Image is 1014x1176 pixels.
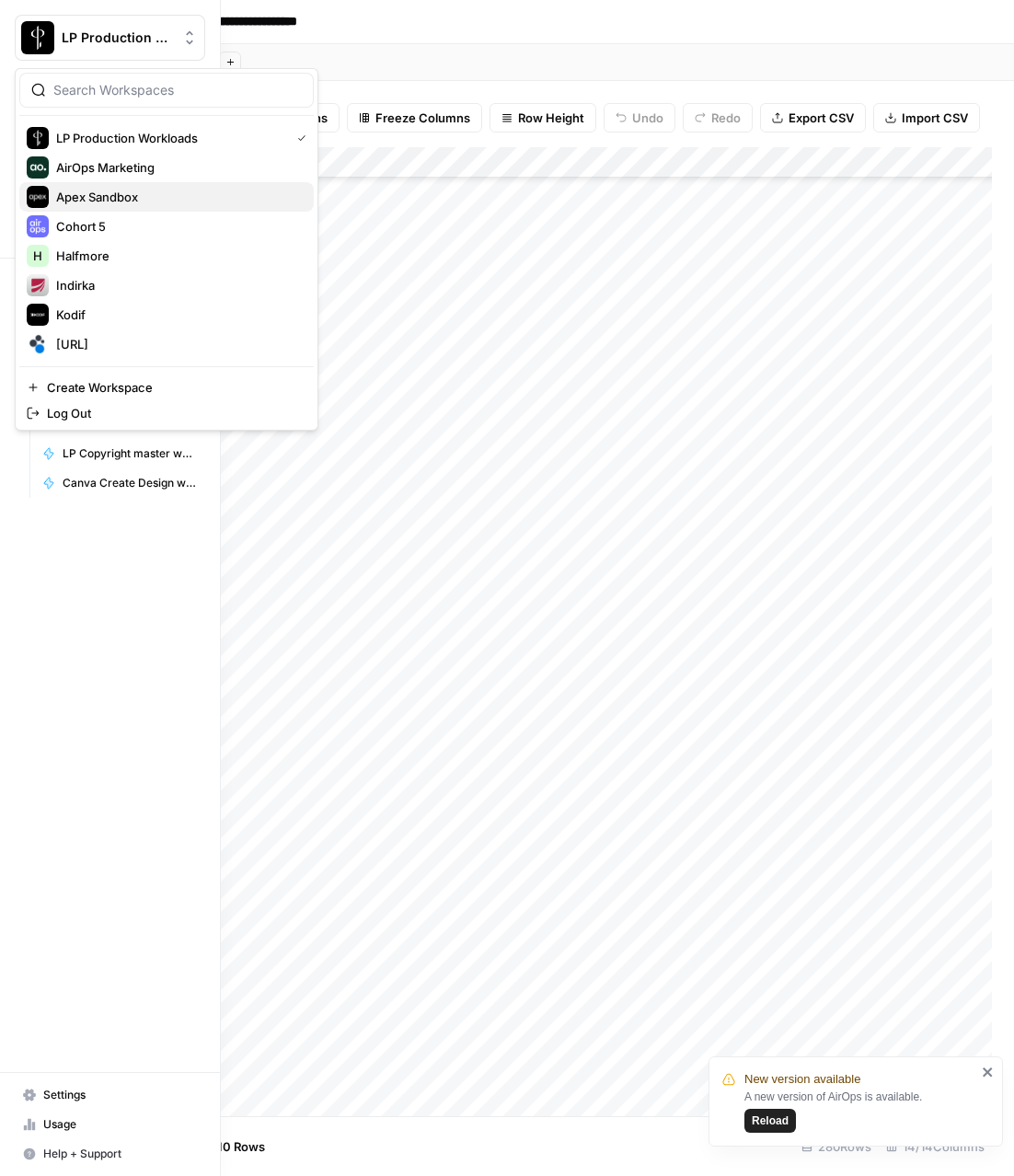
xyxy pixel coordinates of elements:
[752,1113,789,1129] span: Reload
[56,217,299,236] span: Cohort 5
[604,103,675,133] button: Undo
[27,127,49,149] img: LP Production Workloads Logo
[43,1087,197,1103] span: Settings
[518,109,584,127] span: Row Height
[15,1139,205,1169] button: Help + Support
[375,109,470,127] span: Freeze Columns
[15,1110,205,1139] a: Usage
[19,400,314,426] a: Log Out
[873,103,980,133] button: Import CSV
[56,158,299,177] span: AirOps Marketing
[15,68,318,431] div: Workspace: LP Production Workloads
[683,103,753,133] button: Redo
[27,215,49,237] img: Cohort 5 Logo
[27,333,49,355] img: spot.ai Logo
[191,1137,265,1156] span: Add 10 Rows
[879,1132,992,1161] div: 14/14 Columns
[34,468,205,498] a: Canva Create Design with Image based on Single prompt PERSONALIZED
[56,335,299,353] span: [URL]
[19,375,314,400] a: Create Workspace
[744,1070,860,1089] span: New version available
[744,1089,976,1133] div: A new version of AirOps is available.
[744,1109,796,1133] button: Reload
[632,109,663,127] span: Undo
[56,276,299,294] span: Indirka
[56,306,299,324] span: Kodif
[56,188,299,206] span: Apex Sandbox
[56,247,299,265] span: Halfmore
[15,15,205,61] button: Workspace: LP Production Workloads
[47,378,299,397] span: Create Workspace
[982,1065,995,1079] button: close
[794,1132,879,1161] div: 280 Rows
[21,21,54,54] img: LP Production Workloads Logo
[789,109,854,127] span: Export CSV
[47,404,299,422] span: Log Out
[63,475,197,491] span: Canva Create Design with Image based on Single prompt PERSONALIZED
[62,29,173,47] span: LP Production Workloads
[33,247,42,265] span: H
[43,1146,197,1162] span: Help + Support
[27,156,49,179] img: AirOps Marketing Logo
[27,304,49,326] img: Kodif Logo
[902,109,968,127] span: Import CSV
[27,186,49,208] img: Apex Sandbox Logo
[34,439,205,468] a: LP Copyright master workflow
[760,103,866,133] button: Export CSV
[27,274,49,296] img: Indirka Logo
[347,103,482,133] button: Freeze Columns
[63,445,197,462] span: LP Copyright master workflow
[711,109,741,127] span: Redo
[490,103,596,133] button: Row Height
[56,129,282,147] span: LP Production Workloads
[15,1080,205,1110] a: Settings
[43,1116,197,1133] span: Usage
[53,81,302,99] input: Search Workspaces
